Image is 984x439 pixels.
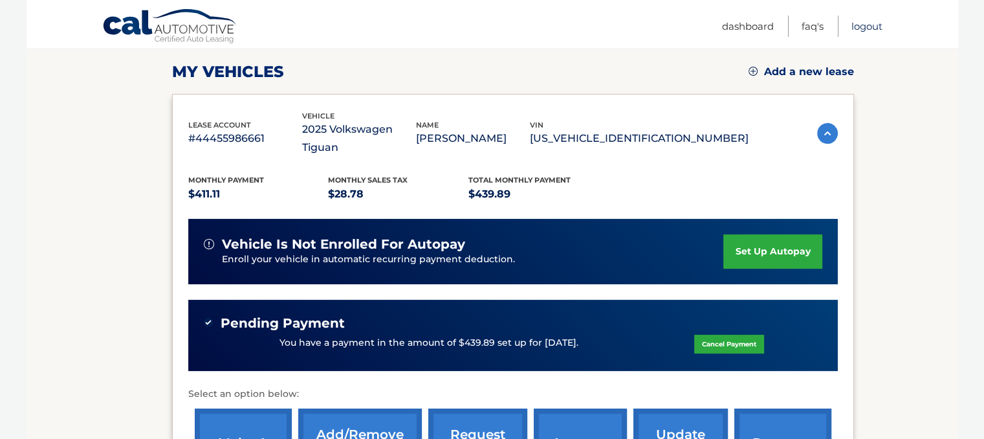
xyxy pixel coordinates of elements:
a: Cal Automotive [102,8,238,46]
span: Total Monthly Payment [468,175,571,185]
span: vehicle [302,111,334,120]
p: #44455986661 [188,129,302,148]
span: Monthly Payment [188,175,264,185]
img: check-green.svg [204,318,213,327]
span: Monthly sales Tax [328,175,408,185]
p: [PERSON_NAME] [416,129,530,148]
img: add.svg [749,67,758,76]
p: $28.78 [328,185,468,203]
a: Logout [851,16,882,37]
p: You have a payment in the amount of $439.89 set up for [DATE]. [279,336,578,350]
span: Pending Payment [221,315,345,332]
a: Add a new lease [749,65,854,78]
span: name [416,120,439,129]
span: vehicle is not enrolled for autopay [222,236,465,253]
a: Dashboard [722,16,774,37]
p: $411.11 [188,185,329,203]
a: FAQ's [802,16,824,37]
p: Enroll your vehicle in automatic recurring payment deduction. [222,253,724,267]
p: $439.89 [468,185,609,203]
img: alert-white.svg [204,239,214,249]
span: vin [530,120,543,129]
p: [US_VEHICLE_IDENTIFICATION_NUMBER] [530,129,749,148]
h2: my vehicles [172,62,284,82]
img: accordion-active.svg [817,123,838,144]
p: 2025 Volkswagen Tiguan [302,120,416,157]
p: Select an option below: [188,387,838,402]
a: set up autopay [723,234,822,269]
span: lease account [188,120,251,129]
a: Cancel Payment [694,335,764,354]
